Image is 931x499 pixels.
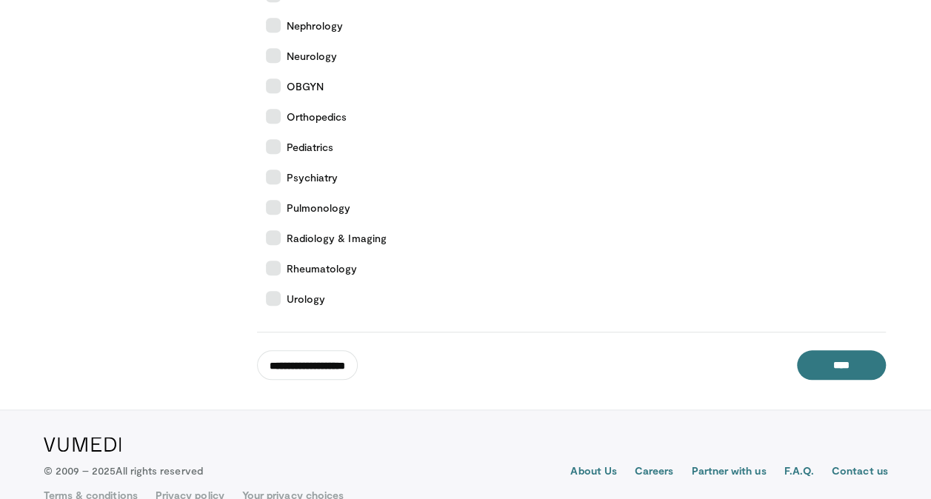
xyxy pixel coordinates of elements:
span: All rights reserved [116,464,202,477]
span: Pulmonology [287,200,351,215]
span: Urology [287,291,326,307]
span: Neurology [287,48,338,64]
span: Rheumatology [287,261,358,276]
span: Pediatrics [287,139,334,155]
p: © 2009 – 2025 [44,463,203,478]
a: Careers [635,463,674,481]
span: Radiology & Imaging [287,230,387,246]
span: Nephrology [287,18,344,33]
a: F.A.Q. [784,463,813,481]
span: Psychiatry [287,170,338,185]
span: OBGYN [287,78,324,94]
img: VuMedi Logo [44,437,121,452]
a: Partner with us [691,463,766,481]
a: About Us [570,463,617,481]
span: Orthopedics [287,109,347,124]
a: Contact us [832,463,888,481]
